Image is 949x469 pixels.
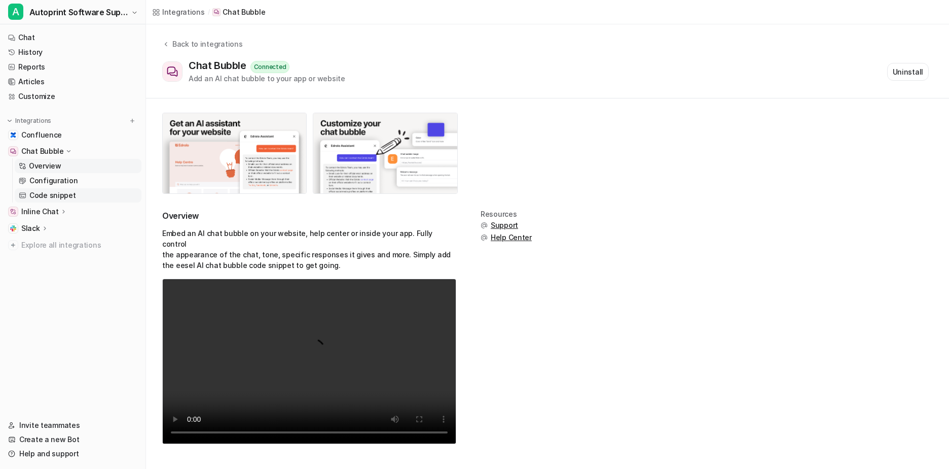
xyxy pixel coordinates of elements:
[10,132,16,138] img: Confluence
[4,128,141,142] a: ConfluenceConfluence
[29,190,76,200] p: Code snippet
[21,207,59,217] p: Inline Chat
[162,279,456,444] video: Your browser does not support the video tag.
[481,222,488,229] img: support.svg
[162,210,456,222] h2: Overview
[21,146,64,156] p: Chat Bubble
[4,447,141,461] a: Help and support
[4,30,141,45] a: Chat
[4,45,141,59] a: History
[129,117,136,124] img: menu_add.svg
[10,209,16,215] img: Inline Chat
[212,7,265,17] a: Chat Bubble
[481,220,532,230] button: Support
[162,39,242,59] button: Back to integrations
[29,161,61,171] p: Overview
[223,7,265,17] p: Chat Bubble
[29,5,129,19] span: Autoprint Software Support
[162,7,205,17] div: Integrations
[4,418,141,432] a: Invite teammates
[10,148,16,154] img: Chat Bubble
[491,232,532,243] span: Help Center
[887,63,929,81] button: Uninstall
[6,117,13,124] img: expand menu
[250,61,290,73] div: Connected
[169,39,242,49] div: Back to integrations
[189,73,345,84] div: Add an AI chat bubble to your app or website
[8,4,23,20] span: A
[491,220,518,230] span: Support
[481,210,532,218] div: Resources
[189,59,250,72] div: Chat Bubble
[481,234,488,241] img: support.svg
[481,232,532,243] button: Help Center
[152,7,205,17] a: Integrations
[208,8,210,17] span: /
[4,116,54,126] button: Integrations
[4,432,141,447] a: Create a new Bot
[15,117,51,125] p: Integrations
[21,223,40,233] p: Slack
[15,159,141,173] a: Overview
[4,89,141,104] a: Customize
[21,237,137,253] span: Explore all integrations
[162,228,456,271] p: Embed an AI chat bubble on your website, help center or inside your app. Fully control the appear...
[15,188,141,203] a: Code snippet
[8,240,18,250] img: explore all integrations
[10,225,16,231] img: Slack
[21,130,62,140] span: Confluence
[4,60,141,74] a: Reports
[15,174,141,188] a: Configuration
[4,238,141,252] a: Explore all integrations
[4,75,141,89] a: Articles
[29,176,78,186] p: Configuration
